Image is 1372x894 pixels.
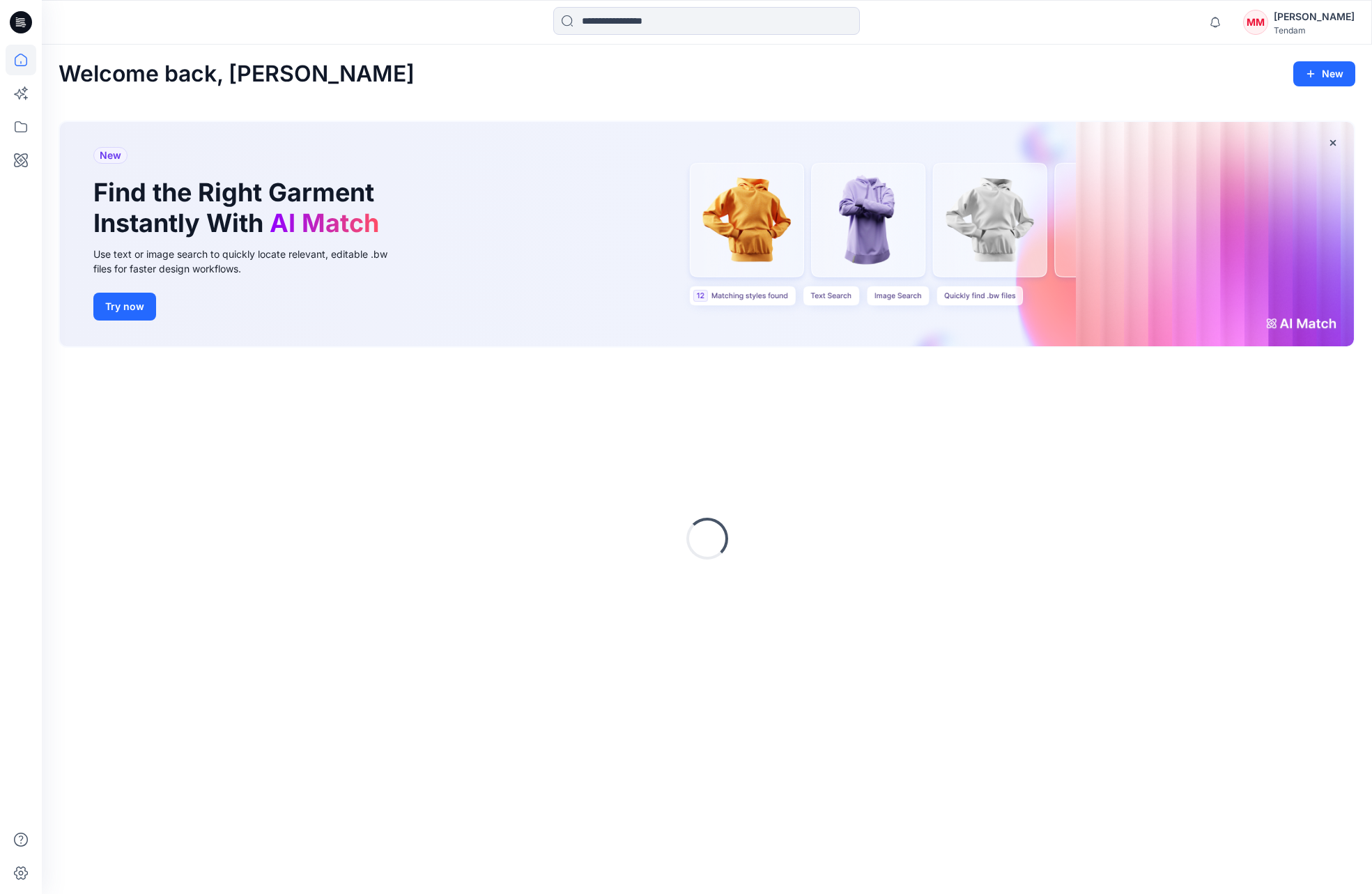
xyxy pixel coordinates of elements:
[1274,8,1355,25] div: [PERSON_NAME]
[59,61,415,87] h2: Welcome back, [PERSON_NAME]
[270,208,379,238] span: AI Match
[93,178,386,238] h1: Find the Right Garment Instantly With
[100,147,121,164] span: New
[1243,10,1268,35] div: MM
[93,293,156,321] button: Try now
[1274,25,1355,36] div: Tendam
[93,247,407,276] div: Use text or image search to quickly locate relevant, editable .bw files for faster design workflows.
[1293,61,1355,86] button: New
